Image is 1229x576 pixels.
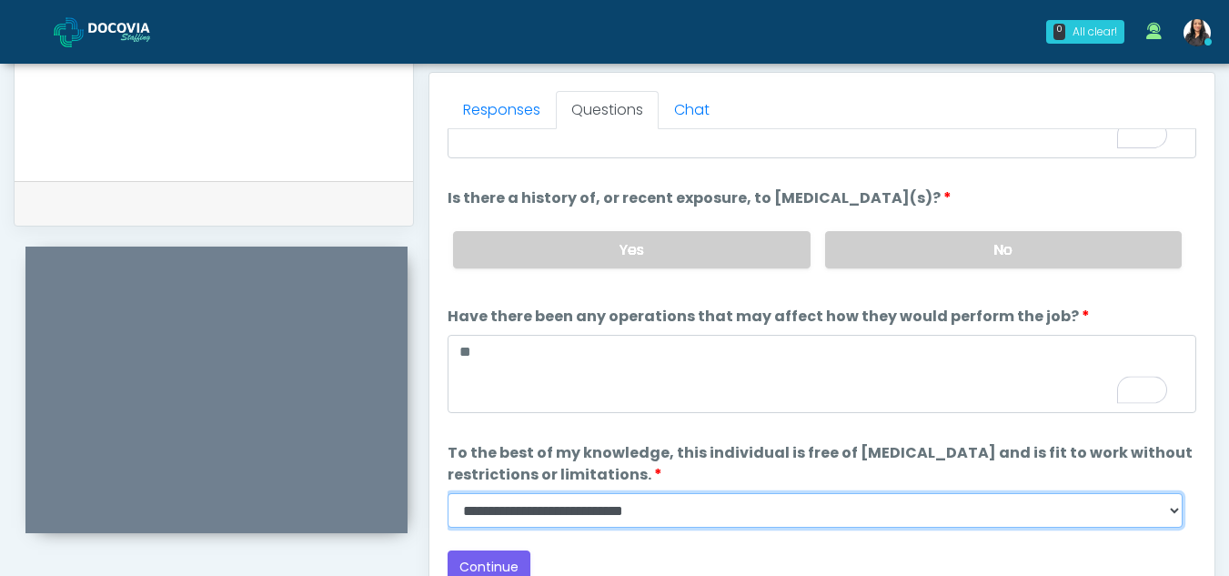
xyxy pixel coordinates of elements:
a: Questions [556,91,659,129]
div: All clear! [1073,24,1117,40]
a: Docovia [54,2,179,61]
a: 0 All clear! [1035,13,1135,51]
iframe: To enrich screen reader interactions, please activate Accessibility in Grammarly extension settings [25,268,408,533]
a: Responses [448,91,556,129]
textarea: To enrich screen reader interactions, please activate Accessibility in Grammarly extension settings [448,335,1196,413]
label: Yes [453,231,810,268]
label: Have there been any operations that may affect how they would perform the job? [448,306,1090,328]
div: 0 [1053,24,1065,40]
img: Docovia [54,17,84,47]
label: Is there a history of, or recent exposure, to [MEDICAL_DATA](s)? [448,187,952,209]
label: No [825,231,1182,268]
img: Viral Patel [1184,19,1211,46]
a: Chat [659,91,725,129]
button: Open LiveChat chat widget [15,7,69,62]
label: To the best of my knowledge, this individual is free of [MEDICAL_DATA] and is fit to work without... [448,442,1196,486]
img: Docovia [88,23,179,41]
